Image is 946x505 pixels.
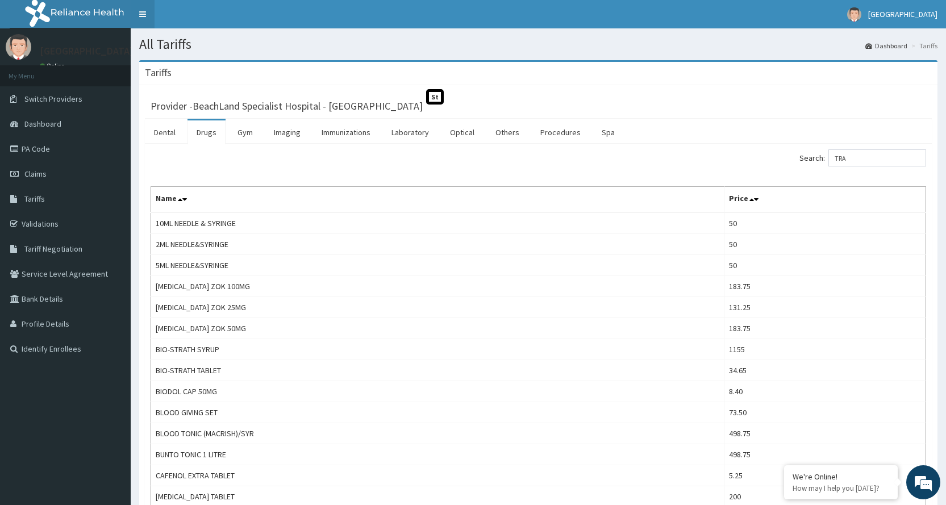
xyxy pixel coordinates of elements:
td: 1155 [724,339,926,360]
td: BUNTO TONIC 1 LITRE [151,444,724,465]
label: Search: [799,149,926,166]
h1: All Tariffs [139,37,937,52]
td: BLOOD TONIC (MACRISH)/SYR [151,423,724,444]
a: Others [486,120,528,144]
span: Claims [24,169,47,179]
a: Imaging [265,120,310,144]
td: 2ML NEEDLE&SYRINGE [151,234,724,255]
td: 183.75 [724,276,926,297]
span: [GEOGRAPHIC_DATA] [868,9,937,19]
a: Dental [145,120,185,144]
td: CAFENOL EXTRA TABLET [151,465,724,486]
th: Name [151,187,724,213]
a: Online [40,62,67,70]
p: How may I help you today? [793,483,889,493]
td: 183.75 [724,318,926,339]
td: 498.75 [724,444,926,465]
td: 498.75 [724,423,926,444]
td: 8.40 [724,381,926,402]
td: 73.50 [724,402,926,423]
span: Tariffs [24,194,45,204]
div: We're Online! [793,471,889,482]
div: Minimize live chat window [186,6,214,33]
h3: Provider - BeachLand Specialist Hospital - [GEOGRAPHIC_DATA] [151,101,423,111]
td: [MEDICAL_DATA] ZOK 50MG [151,318,724,339]
a: Immunizations [312,120,380,144]
span: Tariff Negotiation [24,244,82,254]
td: BIO-STRATH SYRUP [151,339,724,360]
td: 5.25 [724,465,926,486]
a: Spa [593,120,624,144]
a: Laboratory [382,120,438,144]
a: Dashboard [865,41,907,51]
img: User Image [847,7,861,22]
td: 50 [724,234,926,255]
td: 34.65 [724,360,926,381]
img: d_794563401_company_1708531726252_794563401 [21,57,46,85]
span: St [426,89,444,105]
a: Gym [228,120,262,144]
td: BIO-STRATH TABLET [151,360,724,381]
span: We're online! [66,143,157,258]
a: Procedures [531,120,590,144]
a: Optical [441,120,484,144]
p: [GEOGRAPHIC_DATA] [40,46,134,56]
td: 50 [724,255,926,276]
td: 10ML NEEDLE & SYRINGE [151,212,724,234]
td: 131.25 [724,297,926,318]
td: BIODOL CAP 50MG [151,381,724,402]
th: Price [724,187,926,213]
a: Drugs [187,120,226,144]
span: Switch Providers [24,94,82,104]
td: 5ML NEEDLE&SYRINGE [151,255,724,276]
span: Dashboard [24,119,61,129]
textarea: Type your message and hit 'Enter' [6,310,216,350]
div: Chat with us now [59,64,191,78]
td: 50 [724,212,926,234]
h3: Tariffs [145,68,172,78]
td: [MEDICAL_DATA] ZOK 25MG [151,297,724,318]
td: BLOOD GIVING SET [151,402,724,423]
td: [MEDICAL_DATA] ZOK 100MG [151,276,724,297]
li: Tariffs [909,41,937,51]
input: Search: [828,149,926,166]
img: User Image [6,34,31,60]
